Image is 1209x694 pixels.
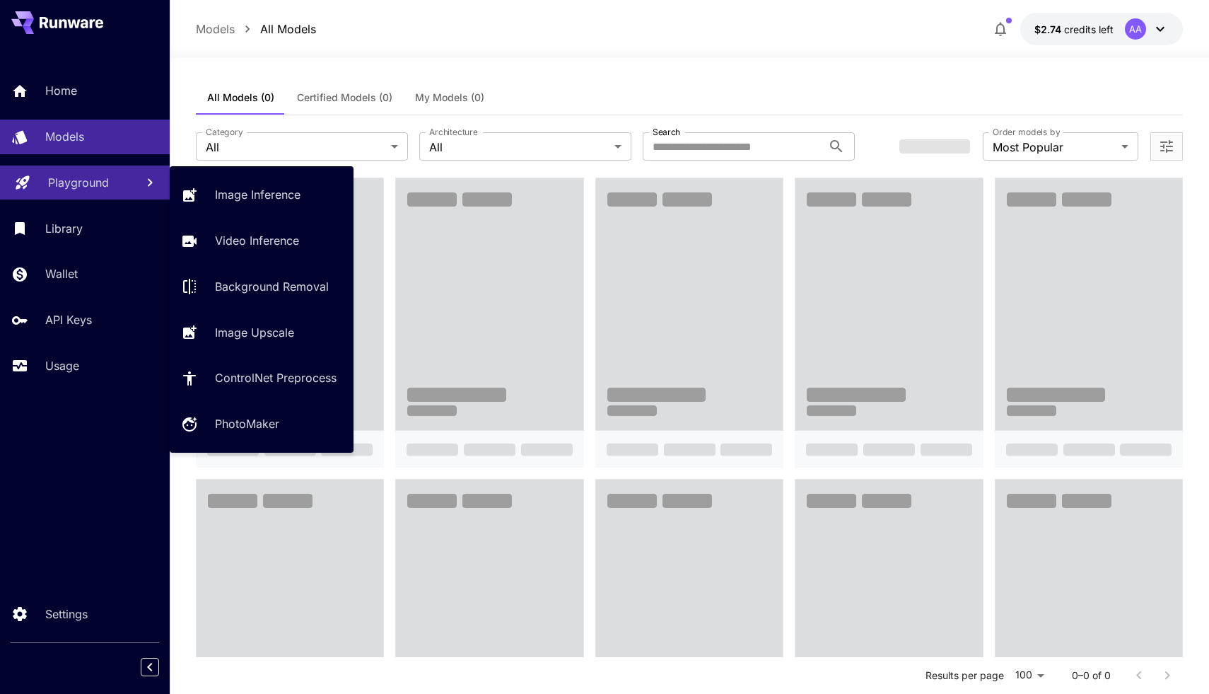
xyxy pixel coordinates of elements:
label: Order models by [993,126,1060,138]
p: Settings [45,606,88,623]
p: Results per page [925,669,1004,683]
p: Background Removal [215,278,329,295]
label: Category [206,126,243,138]
a: Image Inference [170,178,354,212]
a: Background Removal [170,270,354,304]
a: ControlNet Preprocess [170,361,354,395]
span: All [429,139,609,156]
span: $2.74 [1034,23,1064,35]
p: All Models [260,21,316,37]
span: credits left [1064,23,1114,35]
p: Playground [48,174,109,191]
div: $2.7373 [1034,22,1114,37]
p: Image Upscale [215,324,294,341]
p: Video Inference [215,232,299,249]
p: Home [45,82,77,99]
p: ControlNet Preprocess [215,369,337,386]
p: 0–0 of 0 [1072,669,1111,683]
p: Image Inference [215,186,300,203]
label: Architecture [429,126,477,138]
span: Certified Models (0) [297,91,392,104]
button: Open more filters [1158,138,1175,156]
div: Collapse sidebar [151,654,170,680]
p: PhotoMaker [215,415,279,432]
div: AA [1125,18,1146,40]
p: Models [45,128,84,145]
p: Wallet [45,265,78,282]
span: Most Popular [993,139,1116,156]
button: $2.7373 [1020,13,1183,45]
span: All Models (0) [207,91,274,104]
p: Models [196,21,235,37]
label: Search [653,126,680,138]
p: API Keys [45,311,92,328]
button: Collapse sidebar [141,658,159,676]
p: Library [45,220,83,237]
nav: breadcrumb [196,21,316,37]
div: 100 [1010,665,1049,686]
a: PhotoMaker [170,407,354,441]
p: Usage [45,357,79,374]
span: My Models (0) [415,91,484,104]
a: Video Inference [170,224,354,258]
span: All [206,139,385,156]
a: Image Upscale [170,315,354,349]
